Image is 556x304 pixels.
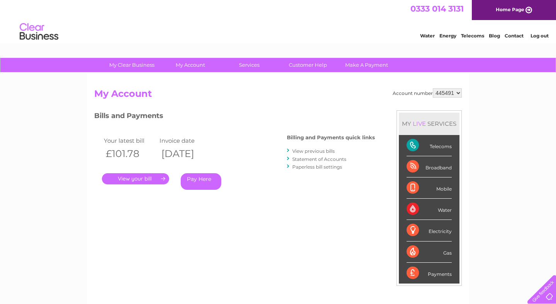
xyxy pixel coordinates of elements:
a: Blog [489,33,500,39]
h3: Bills and Payments [94,110,375,124]
div: Gas [407,242,452,263]
a: Energy [439,33,456,39]
h4: Billing and Payments quick links [287,135,375,140]
a: Customer Help [276,58,340,72]
th: £101.78 [102,146,158,162]
a: Pay Here [181,173,221,190]
th: [DATE] [158,146,213,162]
div: Payments [407,263,452,284]
div: LIVE [411,120,427,127]
div: Mobile [407,177,452,199]
div: Broadband [407,156,452,177]
a: . [102,173,169,184]
a: Telecoms [461,33,484,39]
a: Contact [505,33,524,39]
div: Account number [393,88,462,98]
div: Clear Business is a trading name of Verastar Limited (registered in [GEOGRAPHIC_DATA] No. 3667643... [96,4,461,37]
a: View previous bills [292,148,335,154]
a: My Clear Business [100,58,164,72]
a: Water [420,33,435,39]
a: Make A Payment [335,58,398,72]
a: Services [217,58,281,72]
div: MY SERVICES [399,113,459,135]
div: Telecoms [407,135,452,156]
div: Electricity [407,220,452,241]
h2: My Account [94,88,462,103]
a: Statement of Accounts [292,156,346,162]
a: My Account [159,58,222,72]
a: 0333 014 3131 [410,4,464,14]
img: logo.png [19,20,59,44]
a: Log out [531,33,549,39]
td: Invoice date [158,135,213,146]
a: Paperless bill settings [292,164,342,170]
div: Water [407,199,452,220]
td: Your latest bill [102,135,158,146]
